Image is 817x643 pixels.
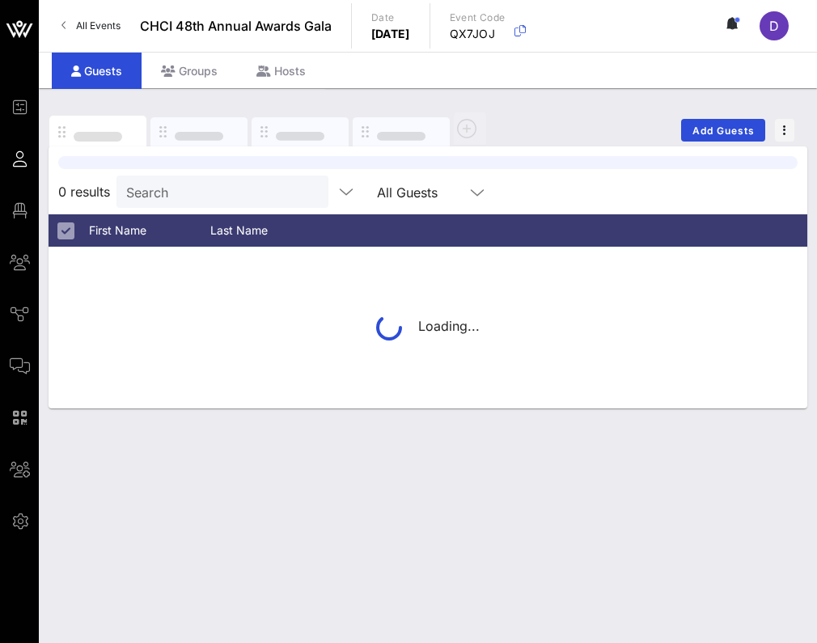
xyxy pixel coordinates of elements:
[367,176,497,208] div: All Guests
[769,18,779,34] span: D
[210,214,332,247] div: Last Name
[681,119,765,142] button: Add Guests
[52,13,130,39] a: All Events
[377,185,438,200] div: All Guests
[52,53,142,89] div: Guests
[140,16,332,36] span: CHCI 48th Annual Awards Gala
[692,125,756,137] span: Add Guests
[89,214,210,247] div: First Name
[142,53,237,89] div: Groups
[450,26,506,42] p: QX7JOJ
[58,182,110,201] span: 0 results
[371,10,410,26] p: Date
[371,26,410,42] p: [DATE]
[76,19,121,32] span: All Events
[237,53,325,89] div: Hosts
[760,11,789,40] div: D
[450,10,506,26] p: Event Code
[376,315,480,341] div: Loading...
